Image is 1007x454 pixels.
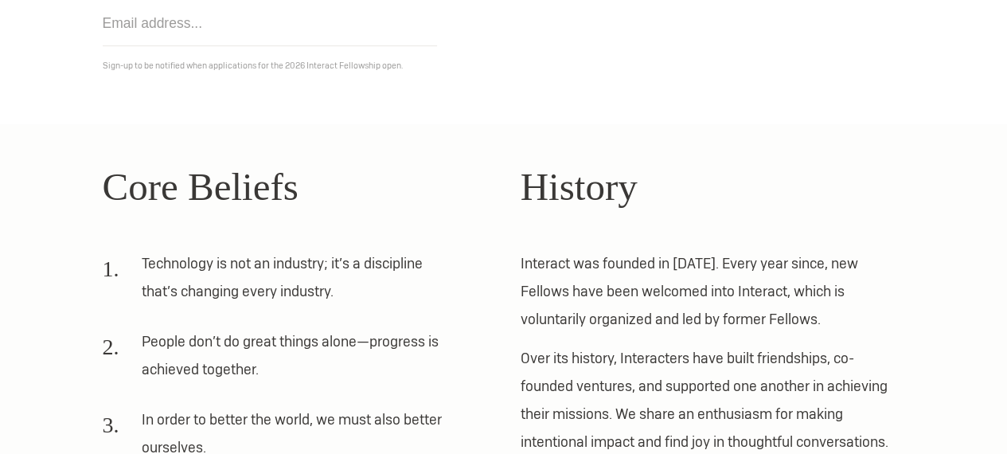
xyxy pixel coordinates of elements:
li: Technology is not an industry; it’s a discipline that’s changing every industry. [103,249,454,316]
li: People don’t do great things alone—progress is achieved together. [103,327,454,394]
p: Sign-up to be notified when applications for the 2026 Interact Fellowship open. [103,57,905,74]
h2: Core Beliefs [103,158,487,217]
p: Interact was founded in [DATE]. Every year since, new Fellows have been welcomed into Interact, w... [521,249,905,333]
h2: History [521,158,905,217]
input: Email address... [103,1,437,46]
